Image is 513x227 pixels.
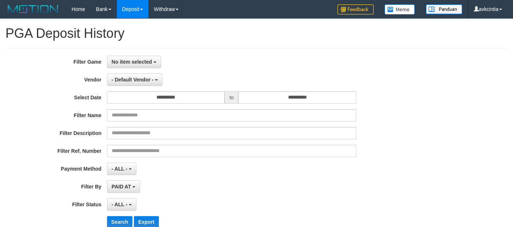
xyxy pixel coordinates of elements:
span: - Default Vendor - [112,77,154,83]
span: No item selected [112,59,152,65]
button: - ALL - [107,198,136,211]
span: - ALL - [112,202,128,207]
span: - ALL - [112,166,128,172]
span: PAID AT [112,184,131,190]
span: to [225,91,238,104]
img: MOTION_logo.png [5,4,61,15]
img: Feedback.jpg [337,4,374,15]
h1: PGA Deposit History [5,26,508,41]
button: - ALL - [107,163,136,175]
img: panduan.png [426,4,462,14]
img: Button%20Memo.svg [385,4,415,15]
button: No item selected [107,56,161,68]
button: PAID AT [107,180,140,193]
button: - Default Vendor - [107,73,163,86]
